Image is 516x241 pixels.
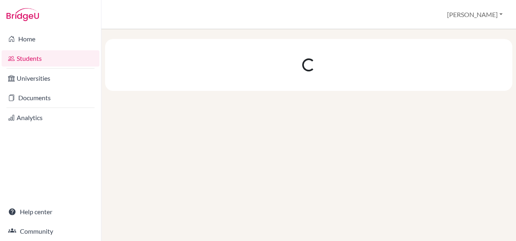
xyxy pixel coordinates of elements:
[2,50,99,67] a: Students
[6,8,39,21] img: Bridge-U
[2,204,99,220] a: Help center
[2,31,99,47] a: Home
[2,90,99,106] a: Documents
[2,223,99,239] a: Community
[443,7,506,22] button: [PERSON_NAME]
[2,110,99,126] a: Analytics
[2,70,99,86] a: Universities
